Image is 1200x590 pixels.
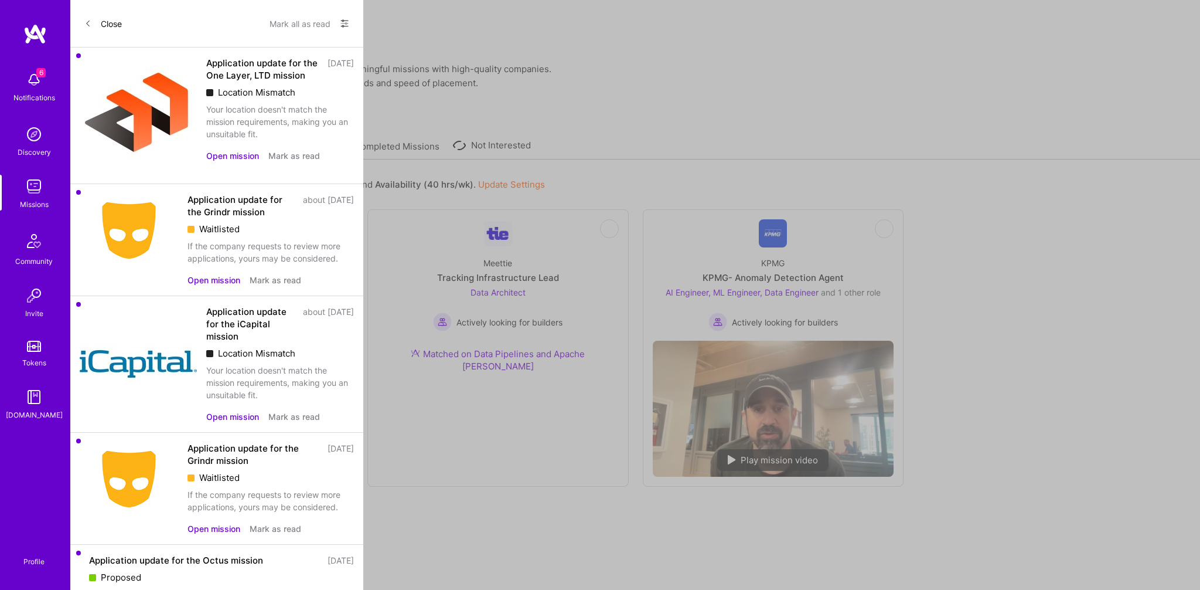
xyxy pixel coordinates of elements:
[250,274,301,286] button: Mark as read
[20,198,49,211] div: Missions
[22,357,46,369] div: Tokens
[187,523,240,535] button: Open mission
[206,411,259,423] button: Open mission
[206,150,259,162] button: Open mission
[187,472,354,484] div: Waitlisted
[206,86,354,99] div: Location Mismatch
[89,571,354,584] div: Proposed
[25,307,43,320] div: Invite
[303,194,354,218] div: about [DATE]
[6,409,63,421] div: [DOMAIN_NAME]
[18,146,51,158] div: Discovery
[27,341,41,352] img: tokens
[268,411,320,423] button: Mark as read
[250,523,301,535] button: Mark as read
[187,442,321,467] div: Application update for the Grindr mission
[328,442,354,467] div: [DATE]
[84,14,122,33] button: Close
[22,284,46,307] img: Invite
[187,489,354,513] div: If the company requests to review more applications, yours may be considered.
[187,194,296,218] div: Application update for the Grindr mission
[270,14,330,33] button: Mark all as read
[268,150,320,162] button: Mark as read
[328,554,354,567] div: [DATE]
[206,364,354,401] div: Your location doesn't match the mission requirements, making you an unsuitable fit.
[303,306,354,343] div: about [DATE]
[80,442,178,516] img: Company Logo
[15,255,53,267] div: Community
[22,385,46,409] img: guide book
[187,223,354,235] div: Waitlisted
[206,347,354,360] div: Location Mismatch
[80,57,197,174] img: Company Logo
[22,175,46,198] img: teamwork
[206,306,296,343] div: Application update for the iCapital mission
[20,227,48,255] img: Community
[80,306,197,423] img: Company Logo
[187,274,240,286] button: Open mission
[23,555,45,567] div: Profile
[328,57,354,82] div: [DATE]
[23,23,47,45] img: logo
[206,103,354,140] div: Your location doesn't match the mission requirements, making you an unsuitable fit.
[80,194,178,267] img: Company Logo
[19,543,49,567] a: Profile
[187,240,354,265] div: If the company requests to review more applications, yours may be considered.
[89,554,263,567] div: Application update for the Octus mission
[206,57,321,82] div: Application update for the One Layer, LTD mission
[22,123,46,146] img: discovery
